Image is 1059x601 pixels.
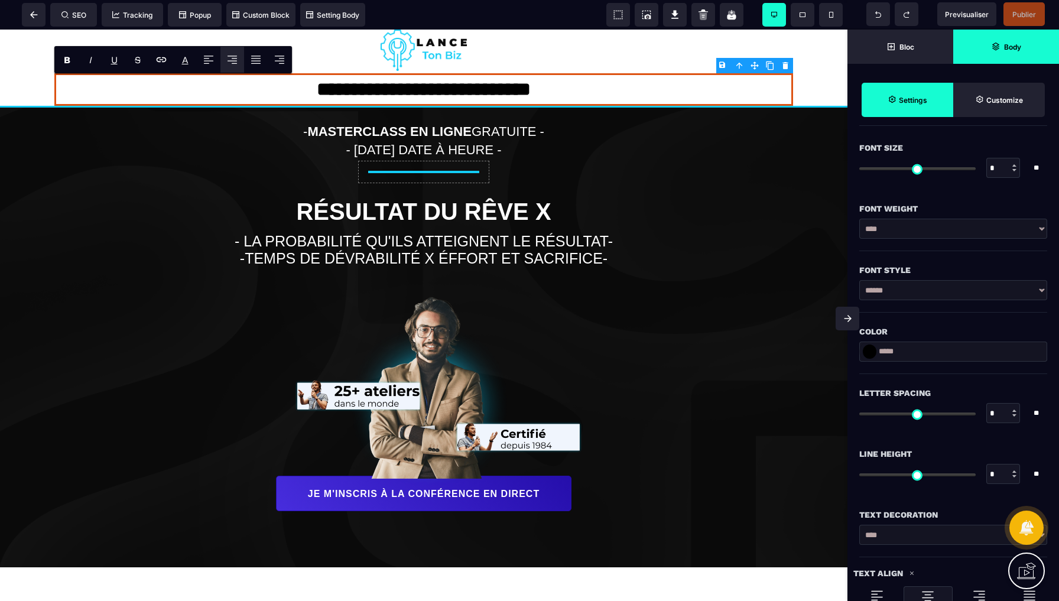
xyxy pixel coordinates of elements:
span: Underline [102,47,126,73]
span: - [303,95,307,109]
div: Font Style [859,263,1047,277]
h1: RÉSULTAT DU RÊVE X [54,167,793,197]
span: - LA PROBABILITÉ QU'ILS ATTEIGNENT LE RÉSULTAT- -TEMPS DE DÉVRABILITÉ X ÉFFORT ET SACRIFICE- [235,203,613,237]
strong: Settings [899,96,927,105]
label: Font color [182,54,189,66]
div: Text Decoration [859,508,1047,522]
span: Letter Spacing [859,386,931,400]
span: Open Style Manager [953,83,1045,117]
button: JE M'INSCRIS À LA CONFÉRENCE EN DIRECT [275,446,571,482]
span: Setting Body [306,11,359,20]
b: B [64,54,70,66]
img: loading [909,570,915,576]
span: Previsualiser [945,10,989,19]
span: Publier [1012,10,1036,19]
i: I [89,54,92,66]
p: Text Align [853,566,903,580]
span: Link [150,47,173,73]
span: Line Height [859,447,912,461]
p: A [182,54,189,66]
span: Strike-through [126,47,150,73]
span: Bold [55,47,79,73]
span: Tracking [112,11,152,20]
div: Color [859,324,1047,339]
div: Font Weight [859,202,1047,216]
span: Popup [179,11,211,20]
strong: Bloc [899,43,914,51]
span: SEO [61,11,86,20]
span: Align Right [268,47,291,73]
span: View components [606,3,630,27]
span: Align Left [197,47,220,73]
span: Preview [937,2,996,26]
span: Custom Block [232,11,290,20]
span: Align Center [220,47,244,73]
span: Open Blocks [847,30,953,64]
span: Font Size [859,141,903,155]
u: U [111,54,118,66]
h1: MASTERCLASS EN LIGNE [54,87,793,135]
span: Open Layer Manager [953,30,1059,64]
strong: Body [1004,43,1021,51]
s: S [135,54,141,66]
span: Settings [862,83,953,117]
img: 1a8eba2d4e1db17dabfc2e22a544e4a4_image_26.png [294,267,583,462]
span: Italic [79,47,102,73]
span: Screenshot [635,3,658,27]
strong: Customize [986,96,1023,105]
span: Align Justify [244,47,268,73]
